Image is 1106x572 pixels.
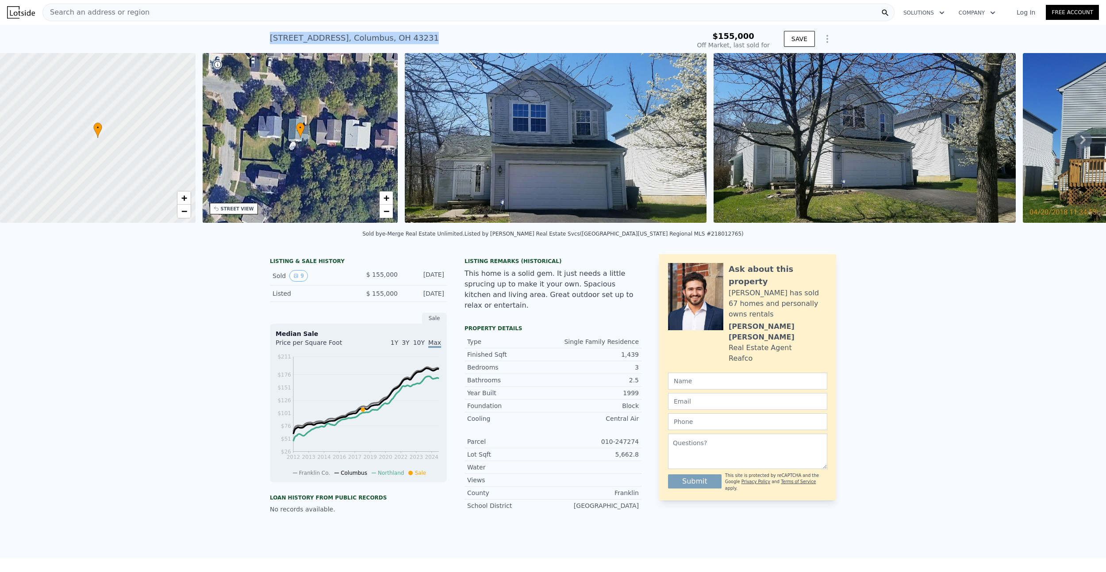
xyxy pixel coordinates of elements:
div: Reafco [729,353,753,364]
span: Sale [415,470,426,476]
span: − [181,206,187,217]
div: Type [467,337,553,346]
div: Views [467,476,553,484]
button: Show Options [818,30,836,48]
span: $155,000 [712,31,754,41]
div: Block [553,401,639,410]
div: [DATE] [405,270,444,282]
tspan: $211 [277,354,291,360]
tspan: 2022 [394,454,408,460]
tspan: 2019 [363,454,377,460]
a: Terms of Service [781,479,816,484]
img: Lotside [7,6,35,19]
button: View historical data [289,270,308,282]
div: Foundation [467,401,553,410]
a: Zoom out [177,205,191,218]
div: Sale [422,313,447,324]
tspan: 2017 [348,454,362,460]
img: Sale: 141292205 Parcel: 118427973 [714,53,1016,223]
tspan: 2013 [302,454,315,460]
span: Search an address or region [43,7,150,18]
div: STREET VIEW [221,206,254,212]
tspan: $26 [281,449,291,455]
button: Company [952,5,1002,21]
span: 3Y [402,339,409,346]
div: Property details [465,325,641,332]
div: • [296,122,305,138]
div: Water [467,463,553,472]
input: Email [668,393,827,410]
a: Log In [1006,8,1046,17]
div: 2.5 [553,376,639,385]
button: SAVE [784,31,815,47]
div: School District [467,501,553,510]
div: 1,439 [553,350,639,359]
tspan: 2016 [333,454,346,460]
div: Price per Square Foot [276,338,358,352]
div: This site is protected by reCAPTCHA and the Google and apply. [725,473,827,492]
div: Bathrooms [467,376,553,385]
span: • [296,124,305,132]
div: Listed [273,289,351,298]
div: This home is a solid gem. It just needs a little sprucing up to make it your own. Spacious kitche... [465,268,641,311]
button: Submit [668,474,722,488]
span: $ 155,000 [366,271,398,278]
tspan: 2012 [287,454,300,460]
span: + [181,192,187,203]
a: Zoom in [380,191,393,205]
span: + [384,192,389,203]
div: Loan history from public records [270,494,447,501]
div: Single Family Residence [553,337,639,346]
div: County [467,488,553,497]
span: Franklin Co. [299,470,330,476]
tspan: $151 [277,385,291,391]
span: • [93,124,102,132]
tspan: $101 [277,410,291,416]
div: Ask about this property [729,263,827,288]
tspan: 2020 [379,454,392,460]
div: [DATE] [405,289,444,298]
tspan: $51 [281,436,291,442]
div: Parcel [467,437,553,446]
a: Free Account [1046,5,1099,20]
div: 3 [553,363,639,372]
tspan: $176 [277,372,291,378]
div: [STREET_ADDRESS] , Columbus , OH 43231 [270,32,439,44]
span: 1Y [391,339,398,346]
a: Privacy Policy [741,479,770,484]
div: [GEOGRAPHIC_DATA] [553,501,639,510]
div: Bedrooms [467,363,553,372]
div: Real Estate Agent [729,343,792,353]
div: Cooling [467,414,553,423]
div: Median Sale [276,329,441,338]
span: − [384,206,389,217]
div: Listing Remarks (Historical) [465,258,641,265]
div: Year Built [467,389,553,397]
div: [PERSON_NAME] has sold 67 homes and personally owns rentals [729,288,827,320]
div: Listed by [PERSON_NAME] Real Estate Svcs ([GEOGRAPHIC_DATA][US_STATE] Regional MLS #218012765) [465,231,744,237]
div: No records available. [270,505,447,514]
div: [PERSON_NAME] [PERSON_NAME] [729,321,827,343]
tspan: $76 [281,423,291,429]
div: 010-247274 [553,437,639,446]
div: 1999 [553,389,639,397]
a: Zoom in [177,191,191,205]
div: Central Air [553,414,639,423]
tspan: $126 [277,397,291,404]
tspan: 2024 [425,454,438,460]
input: Name [668,373,827,389]
div: • [93,122,102,138]
div: Finished Sqft [467,350,553,359]
a: Zoom out [380,205,393,218]
div: Sold by e-Merge Real Estate Unlimited . [362,231,465,237]
button: Solutions [896,5,952,21]
span: Max [428,339,441,348]
div: LISTING & SALE HISTORY [270,258,447,267]
div: Franklin [553,488,639,497]
span: 10Y [413,339,425,346]
div: Lot Sqft [467,450,553,459]
span: $ 155,000 [366,290,398,297]
div: 5,662.8 [553,450,639,459]
div: Sold [273,270,351,282]
div: Off Market, last sold for [697,41,770,50]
